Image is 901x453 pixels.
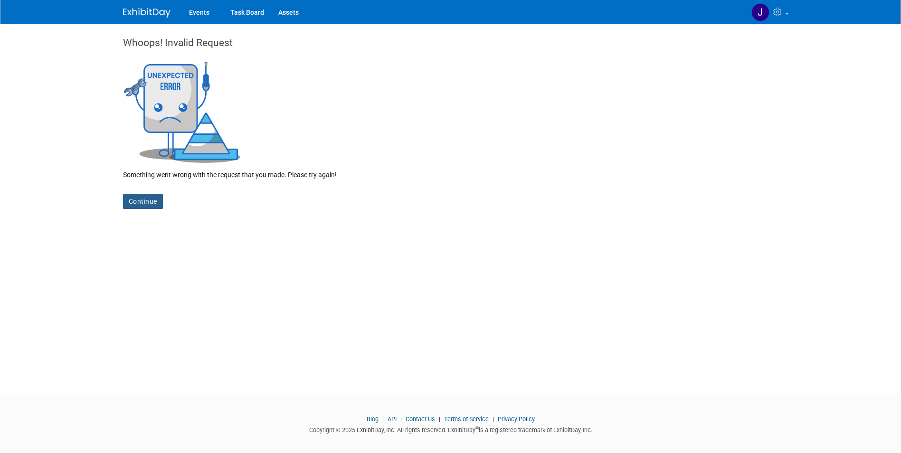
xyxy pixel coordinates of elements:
span: | [398,415,404,423]
a: Contact Us [406,415,435,423]
a: Terms of Service [444,415,489,423]
div: Whoops! Invalid Request [123,36,778,59]
a: API [388,415,397,423]
img: Invalid Request [123,59,242,163]
span: | [380,415,386,423]
span: | [436,415,443,423]
img: Jimmy Nigh [751,3,769,21]
img: ExhibitDay [123,8,171,18]
div: Something went wrong with the request that you made. Please try again! [123,163,778,179]
a: Privacy Policy [498,415,535,423]
sup: ® [475,426,479,431]
a: Continue [123,194,163,209]
a: Blog [367,415,379,423]
span: | [490,415,496,423]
